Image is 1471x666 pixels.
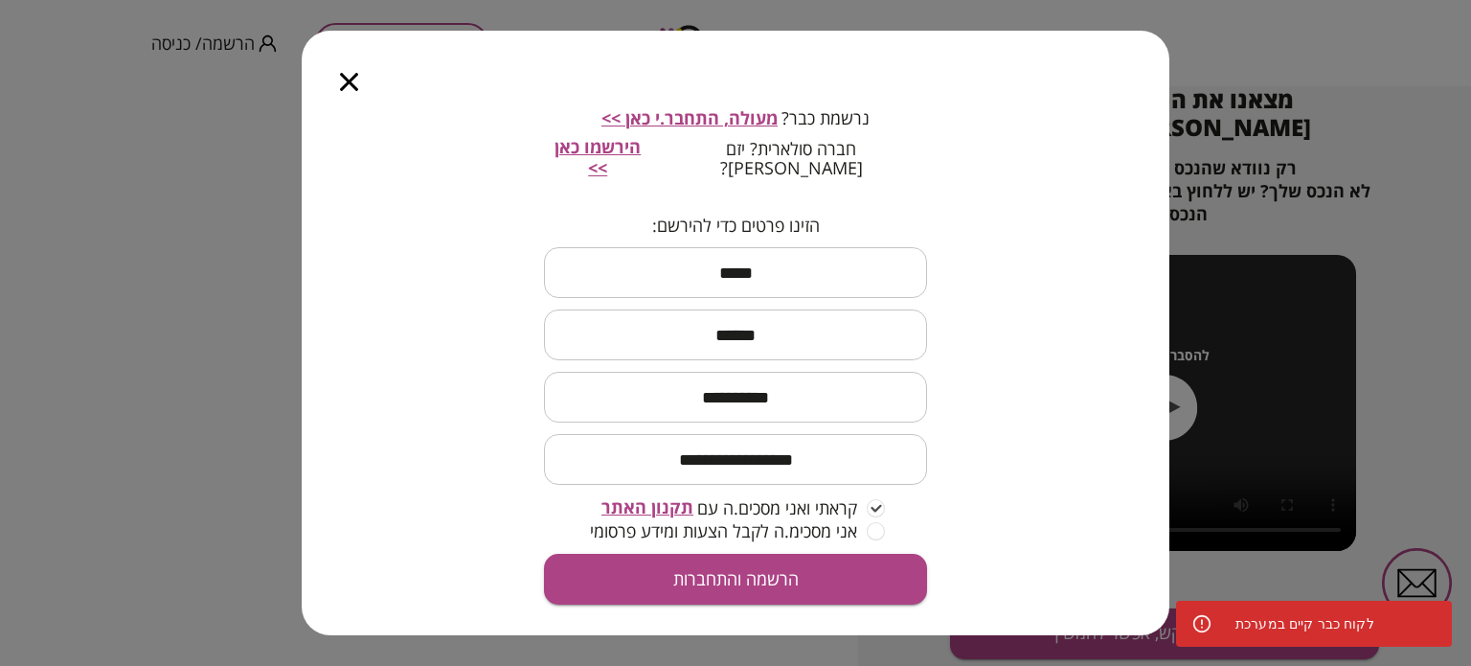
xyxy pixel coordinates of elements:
button: הרשמה והתחברות [544,554,927,605]
span: קראתי ואני מסכים.ה עם [697,498,857,517]
span: נרשמת כבר? [781,108,870,127]
button: הירשמו כאן >> [544,137,651,178]
span: אני מסכימ.ה לקבל הצעות ומידע פרסומי [590,521,857,540]
span: חברה סולארית? יזם [PERSON_NAME]? [655,139,927,177]
span: הזינו פרטים כדי להירשם: [652,216,820,237]
span: תקנון האתר [601,495,693,518]
button: מעולה, התחבר.י כאן >> [601,108,778,129]
span: מעולה, התחבר.י כאן >> [601,106,778,129]
span: הירשמו כאן >> [554,135,641,179]
div: לקוח כבר קיים במערכת [1235,607,1374,641]
button: תקנון האתר [601,497,693,518]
